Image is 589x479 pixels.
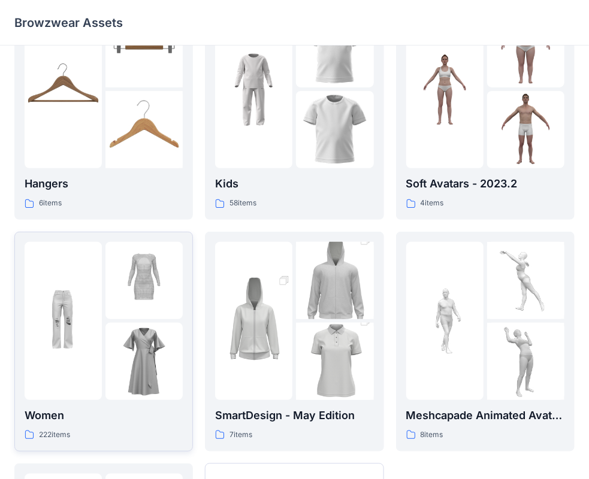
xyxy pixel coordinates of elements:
a: folder 1folder 2folder 3SmartDesign - May Edition7items [205,232,383,451]
img: folder 2 [487,242,564,319]
img: folder 3 [105,91,183,168]
p: 6 items [39,197,62,210]
img: folder 1 [25,282,102,359]
img: folder 1 [406,282,484,359]
p: Hangers [25,175,183,192]
img: folder 3 [105,323,183,400]
p: 58 items [229,197,256,210]
p: Women [25,407,183,424]
img: folder 3 [487,323,564,400]
img: folder 2 [487,10,564,87]
img: folder 2 [296,223,373,339]
img: folder 2 [296,10,373,87]
p: Meshcapade Animated Avatars [406,407,564,424]
p: Soft Avatars - 2023.2 [406,175,564,192]
a: folder 1folder 2folder 3Women222items [14,232,193,451]
p: 222 items [39,429,70,441]
img: folder 1 [215,263,292,379]
img: folder 3 [296,91,373,168]
p: Browzwear Assets [14,14,123,31]
p: 7 items [229,429,252,441]
img: folder 1 [25,51,102,128]
p: SmartDesign - May Edition [215,407,373,424]
p: 4 items [421,197,444,210]
a: folder 1folder 2folder 3Meshcapade Animated Avatars8items [396,232,575,451]
img: folder 2 [105,242,183,319]
img: folder 3 [296,304,373,420]
p: Kids [215,175,373,192]
img: folder 1 [215,51,292,128]
img: folder 1 [406,51,484,128]
img: folder 2 [105,10,183,87]
img: folder 3 [487,91,564,168]
p: 8 items [421,429,443,441]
